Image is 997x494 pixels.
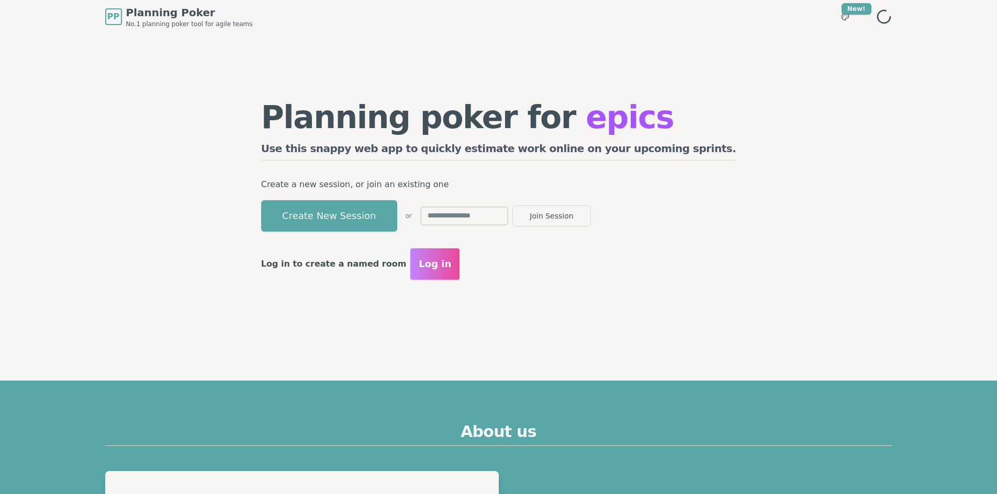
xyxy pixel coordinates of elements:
[406,212,412,220] span: or
[107,10,119,23] span: PP
[261,177,736,192] p: Create a new session, or join an existing one
[105,5,253,28] a: PPPlanning PokerNo.1 planning poker tool for agile teams
[126,5,253,20] span: Planning Poker
[512,205,591,226] button: Join Session
[586,99,674,135] span: epics
[419,257,451,271] span: Log in
[261,141,736,160] h2: Use this snappy web app to quickly estimate work online on your upcoming sprints.
[410,248,460,280] button: Log in
[261,257,407,271] p: Log in to create a named room
[261,200,397,232] button: Create New Session
[126,20,253,28] span: No.1 planning poker tool for agile teams
[261,101,736,133] h1: Planning poker for
[836,7,855,26] button: New!
[105,422,892,446] h2: About us
[842,3,871,15] div: New!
